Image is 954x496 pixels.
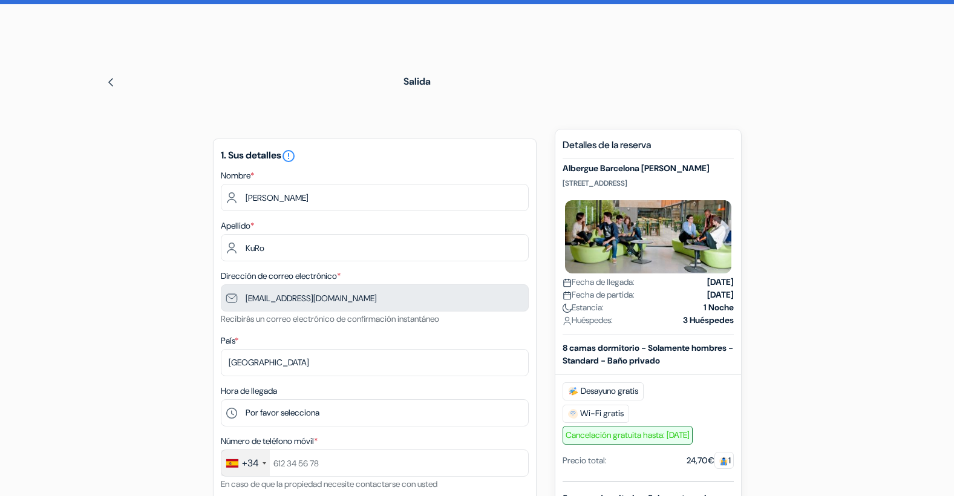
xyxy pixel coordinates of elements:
[563,304,572,313] img: moon.svg
[221,334,238,347] label: País
[563,291,572,300] img: calendar.svg
[242,456,259,471] div: +34
[281,149,296,162] a: error_outline
[563,342,733,366] b: 8 camas dormitorio - Solamente hombres - Standard - Baño privado
[221,184,529,211] input: Ingrese el nombre
[719,457,728,466] img: guest.svg
[568,387,578,396] img: free_breakfast.svg
[563,178,734,188] p: [STREET_ADDRESS]
[683,314,734,327] strong: 3 Huéspedes
[221,478,437,489] small: En caso de que la propiedad necesite contactarse con usted
[704,301,734,314] strong: 1 Noche
[221,450,270,476] div: Spain (España): +34
[221,220,254,232] label: Apellido
[563,289,635,301] span: Fecha de partida:
[707,276,734,289] strong: [DATE]
[221,449,529,477] input: 612 34 56 78
[221,270,341,282] label: Dirección de correo electrónico
[687,454,734,467] div: 24,70€
[707,289,734,301] strong: [DATE]
[221,149,529,163] h5: 1. Sus detalles
[563,454,607,467] div: Precio total:
[403,75,431,88] span: Salida
[563,276,635,289] span: Fecha de llegada:
[221,234,529,261] input: Introduzca el apellido
[563,139,734,158] h5: Detalles de la reserva
[563,301,604,314] span: Estancia:
[221,435,318,448] label: Número de teléfono móvil
[221,284,529,312] input: Introduzca la dirección de correo electrónico
[714,452,734,469] span: 1
[563,426,693,445] span: Cancelación gratuita hasta: [DATE]
[281,149,296,163] i: error_outline
[221,313,439,324] small: Recibirás un correo electrónico de confirmación instantáneo
[106,77,116,87] img: left_arrow.svg
[221,169,254,182] label: Nombre
[563,163,734,174] h5: Albergue Barcelona [PERSON_NAME]
[563,316,572,325] img: user_icon.svg
[568,409,578,419] img: free_wifi.svg
[221,385,277,397] label: Hora de llegada
[705,12,942,164] iframe: Cuadro de diálogo Iniciar sesión con Google
[563,382,644,400] span: Desayuno gratis
[563,405,629,423] span: Wi-Fi gratis
[563,314,613,327] span: Huéspedes:
[563,278,572,287] img: calendar.svg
